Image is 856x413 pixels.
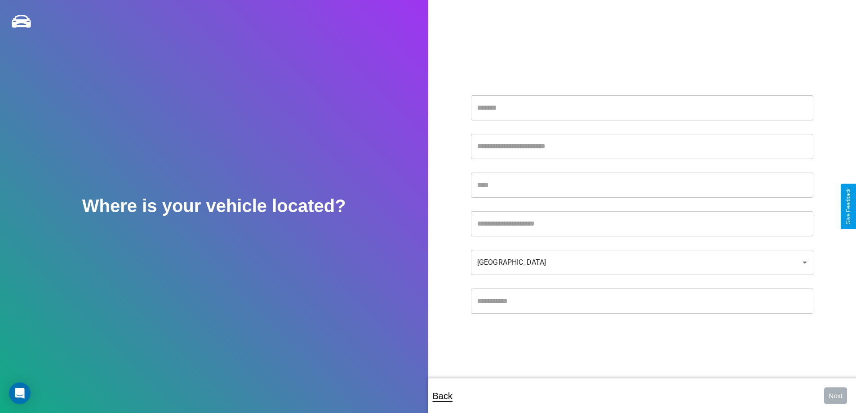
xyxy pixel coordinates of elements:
[845,188,852,225] div: Give Feedback
[824,387,847,404] button: Next
[433,388,452,404] p: Back
[9,382,31,404] div: Open Intercom Messenger
[82,196,346,216] h2: Where is your vehicle located?
[471,250,813,275] div: [GEOGRAPHIC_DATA]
